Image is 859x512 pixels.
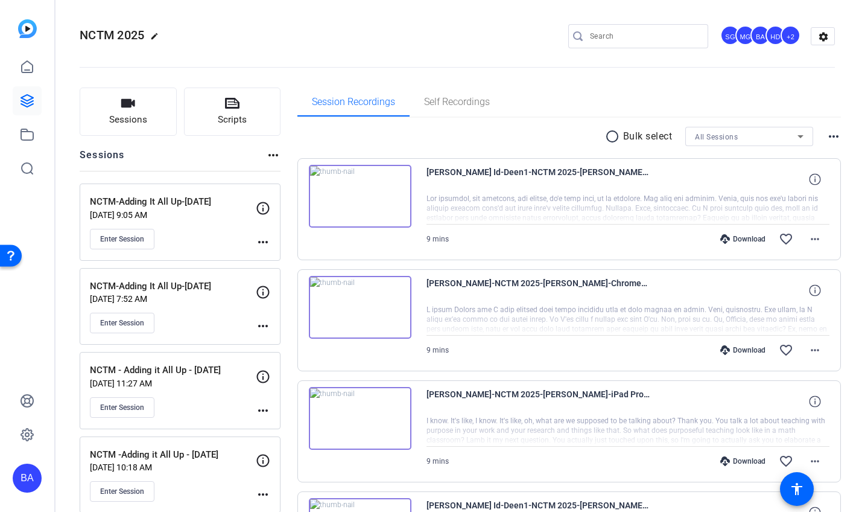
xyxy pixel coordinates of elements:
div: BA [750,25,770,45]
p: [DATE] 7:52 AM [90,294,256,304]
mat-icon: settings [811,28,835,46]
mat-icon: more_horiz [256,487,270,502]
button: Sessions [80,88,177,136]
div: +2 [781,25,800,45]
div: MG [735,25,755,45]
mat-icon: more_horiz [256,403,270,418]
div: Download [714,345,772,355]
mat-icon: more_horiz [826,129,841,144]
button: Enter Session [90,397,154,418]
ngx-avatar: Hanno de Vos [765,25,787,46]
span: Sessions [109,113,147,127]
input: Search [590,29,699,43]
ngx-avatar: Scott Grant [720,25,741,46]
span: Scripts [218,113,247,127]
mat-icon: more_horiz [266,148,281,162]
p: NCTM-Adding It All Up-[DATE] [90,280,256,293]
mat-icon: more_horiz [808,343,822,357]
span: All Sessions [695,133,738,141]
img: blue-gradient.svg [18,19,37,38]
span: Enter Session [100,318,144,328]
span: Self Recordings [424,97,490,107]
span: 9 mins [426,346,449,354]
span: Session Recordings [312,97,395,107]
div: HD [765,25,785,45]
button: Scripts [184,88,281,136]
span: NCTM 2025 [80,28,144,42]
ngx-avatar: Manuel Grados-Andrade [735,25,756,46]
button: Enter Session [90,229,154,249]
span: Enter Session [100,487,144,496]
span: [PERSON_NAME] Id-Deen1-NCTM 2025-[PERSON_NAME] Id-Deen1-Chrome-2025-08-12-15-13-44-341-4 [426,165,650,194]
p: NCTM-Adding It All Up-[DATE] [90,195,256,209]
div: BA [13,464,42,493]
p: [DATE] 10:18 AM [90,462,256,472]
mat-icon: favorite_border [779,232,793,246]
mat-icon: favorite_border [779,343,793,357]
mat-icon: favorite_border [779,454,793,469]
span: 9 mins [426,235,449,243]
img: thumb-nail [309,276,411,339]
mat-icon: accessibility [790,482,804,496]
p: [DATE] 11:27 AM [90,379,256,388]
span: [PERSON_NAME]-NCTM 2025-[PERSON_NAME]-Chrome-2025-08-12-15-13-44-341-2 [426,276,650,305]
mat-icon: more_horiz [256,235,270,249]
mat-icon: more_horiz [808,232,822,246]
p: NCTM -Adding it All Up - [DATE] [90,448,256,462]
span: [PERSON_NAME]-NCTM 2025-[PERSON_NAME]-iPad Pro 4th Gen 11-inch -WiFi--2025-08-12-15-13-44-341-1 [426,387,650,416]
p: Bulk select [623,129,673,144]
mat-icon: edit [150,32,165,46]
span: Enter Session [100,403,144,412]
mat-icon: more_horiz [256,319,270,333]
p: [DATE] 9:05 AM [90,210,256,220]
div: Download [714,456,772,466]
span: 9 mins [426,457,449,466]
button: Enter Session [90,481,154,502]
img: thumb-nail [309,165,411,228]
p: NCTM - Adding it All Up - [DATE] [90,363,256,377]
h2: Sessions [80,148,125,171]
mat-icon: radio_button_unchecked [605,129,623,144]
mat-icon: more_horiz [808,454,822,469]
img: thumb-nail [309,387,411,450]
ngx-avatar: Benjamin Allen [750,25,772,46]
div: SG [720,25,740,45]
button: Enter Session [90,313,154,333]
div: Download [714,234,772,244]
span: Enter Session [100,234,144,244]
